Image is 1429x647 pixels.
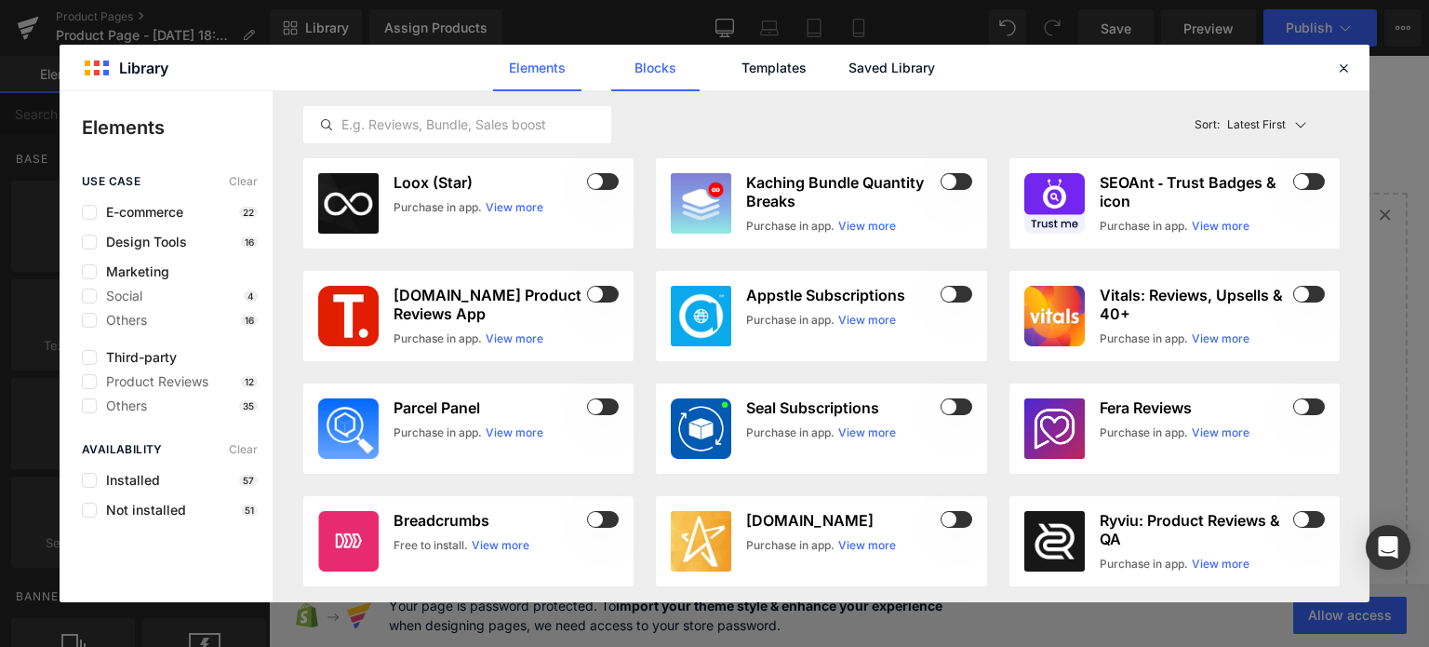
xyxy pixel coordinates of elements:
[239,207,258,218] p: 22
[318,286,379,346] img: 1eba8361-494e-4e64-aaaa-f99efda0f44d.png
[318,398,379,459] img: d4928b3c-658b-4ab3-9432-068658c631f3.png
[746,286,936,304] h3: Appstle Subscriptions
[241,236,258,248] p: 16
[97,313,147,328] span: Others
[97,473,160,488] span: Installed
[838,312,896,329] a: View more
[304,114,610,136] input: E.g. Reviews, Bundle, Sales boost...
[97,503,186,518] span: Not installed
[1366,525,1410,570] div: Open Intercom Messenger
[611,45,700,91] a: Blocks
[1100,398,1289,417] h3: Fera Reviews
[229,175,258,188] span: Clear
[1024,398,1085,459] img: 4b6b591765c9b36332c4e599aea727c6_512x512.png
[1024,286,1085,346] img: 26b75d61-258b-461b-8cc3-4bcb67141ce0.png
[838,218,896,235] a: View more
[97,289,142,303] span: Social
[1100,425,1188,441] div: Purchase in app.
[746,511,936,530] h3: [DOMAIN_NAME]
[239,400,258,411] p: 35
[394,330,482,347] div: Purchase in app.
[229,443,258,456] span: Clear
[97,205,183,220] span: E-commerce
[746,173,936,210] h3: Kaching Bundle Quantity Breaks
[394,398,583,417] h3: Parcel Panel
[1100,330,1188,347] div: Purchase in app.
[746,398,936,417] h3: Seal Subscriptions
[1227,116,1286,133] p: Latest First
[394,511,583,530] h3: Breadcrumbs
[486,199,543,216] a: View more
[394,199,482,216] div: Purchase in app.
[244,290,258,302] p: 4
[746,425,835,441] div: Purchase in app.
[838,537,896,554] a: View more
[1100,556,1188,573] div: Purchase in app.
[394,537,468,554] div: Free to install.
[1195,118,1220,131] span: Sort:
[1192,425,1249,441] a: View more
[1024,173,1085,234] img: 9f98ff4f-a019-4e81-84a1-123c6986fecc.png
[236,167,925,235] span: Select your layout
[1187,106,1341,143] button: Latest FirstSort:Latest First
[746,312,835,329] div: Purchase in app.
[52,509,1109,522] p: or Drag & Drop elements from left sidebar
[97,235,187,249] span: Design Tools
[97,264,169,279] span: Marketing
[1192,556,1249,573] a: View more
[1100,173,1289,210] h3: SEOAnt ‑ Trust Badges & icon
[82,114,273,142] p: Elements
[588,457,755,494] a: Add Single Section
[82,443,163,456] span: Availability
[486,330,543,347] a: View more
[239,475,258,486] p: 57
[406,457,573,494] a: Explore Blocks
[729,45,818,91] a: Templates
[1100,511,1289,548] h3: Ryviu: Product Reviews & QA
[493,45,581,91] a: Elements
[486,425,543,441] a: View more
[394,173,583,192] h3: Loox (Star)
[1192,330,1249,347] a: View more
[241,315,258,326] p: 16
[671,398,731,459] img: 42507938-1a07-4996-be12-859afe1b335a.png
[671,511,731,572] img: stamped.jpg
[97,374,208,389] span: Product Reviews
[1024,511,1085,572] img: CJed0K2x44sDEAE=.png
[472,537,529,554] a: View more
[394,425,482,441] div: Purchase in app.
[848,45,936,91] a: Saved Library
[318,511,379,572] img: ea3afb01-6354-4d19-82d2-7eef5307fd4e.png
[318,173,379,234] img: loox.jpg
[394,286,583,323] h3: [DOMAIN_NAME] Product Reviews App
[746,537,835,554] div: Purchase in app.
[1192,218,1249,235] a: View more
[671,286,731,346] img: 6187dec1-c00a-4777-90eb-316382325808.webp
[1100,218,1188,235] div: Purchase in app.
[82,175,140,188] span: use case
[97,398,147,413] span: Others
[746,218,835,235] div: Purchase in app.
[241,376,258,387] p: 12
[241,505,258,516] p: 51
[97,350,177,365] span: Third-party
[1100,286,1289,323] h3: Vitals: Reviews, Upsells & 40+
[838,425,896,441] a: View more
[671,173,731,234] img: 1fd9b51b-6ce7-437c-9b89-91bf9a4813c7.webp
